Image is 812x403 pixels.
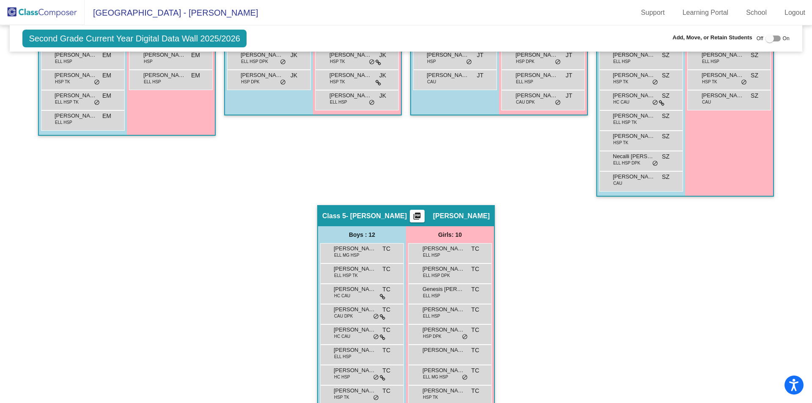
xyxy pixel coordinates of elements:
[466,59,472,66] span: do_not_disturb_alt
[516,91,558,100] span: [PERSON_NAME]
[422,285,465,293] span: Genesis [PERSON_NAME]
[280,59,286,66] span: do_not_disturb_alt
[373,334,379,340] span: do_not_disturb_alt
[55,71,97,80] span: [PERSON_NAME] [PERSON_NAME]
[471,387,479,395] span: TC
[471,346,479,355] span: TC
[422,326,465,334] span: [PERSON_NAME]
[102,112,111,121] span: EM
[462,334,468,340] span: do_not_disturb_alt
[369,59,375,66] span: do_not_disturb_alt
[379,71,386,80] span: JK
[613,119,637,126] span: ELL HSP TK
[652,160,658,167] span: do_not_disturb_alt
[143,71,186,80] span: [PERSON_NAME]
[613,173,655,181] span: [PERSON_NAME]
[55,119,72,126] span: ELL HSP
[334,272,358,279] span: ELL HSP TK
[373,313,379,320] span: do_not_disturb_alt
[241,71,283,80] span: [PERSON_NAME]
[334,333,350,340] span: HC CAU
[427,71,469,80] span: [PERSON_NAME] [PERSON_NAME]
[652,99,658,106] span: do_not_disturb_alt
[652,79,658,86] span: do_not_disturb_alt
[382,346,390,355] span: TC
[382,387,390,395] span: TC
[412,212,422,224] mat-icon: picture_as_pdf
[662,132,669,141] span: SZ
[334,354,351,360] span: ELL HSP
[334,305,376,314] span: [PERSON_NAME]
[191,71,200,80] span: EM
[471,326,479,334] span: TC
[22,30,247,47] span: Second Grade Current Year Digital Data Wall 2025/2026
[613,112,655,120] span: [PERSON_NAME] [PERSON_NAME]
[613,140,628,146] span: HSP TK
[613,152,655,161] span: Necalli [PERSON_NAME]
[334,252,359,258] span: ELL MG HSP
[406,226,494,243] div: Girls: 10
[241,58,268,65] span: ELL HSP DPK
[433,212,490,220] span: [PERSON_NAME]
[423,394,438,400] span: HSP TK
[382,244,390,253] span: TC
[739,6,774,19] a: School
[382,265,390,274] span: TC
[334,293,350,299] span: HC CAU
[477,51,483,60] span: JT
[422,305,465,314] span: [PERSON_NAME]
[55,79,70,85] span: HSP TK
[55,99,79,105] span: ELL HSP TK
[634,6,672,19] a: Support
[565,51,572,60] span: JT
[613,132,655,140] span: [PERSON_NAME]
[516,51,558,59] span: [PERSON_NAME]
[422,265,465,273] span: [PERSON_NAME]
[516,99,535,105] span: CAU DPK
[291,71,297,80] span: JK
[280,79,286,86] span: do_not_disturb_alt
[702,51,744,59] span: [PERSON_NAME]
[334,285,376,293] span: [PERSON_NAME] [PERSON_NAME]
[477,71,483,80] span: JT
[102,71,111,80] span: EM
[613,58,631,65] span: ELL HSP
[144,79,161,85] span: ELL HSP
[422,244,465,253] span: [PERSON_NAME] Cumpl
[422,366,465,375] span: [PERSON_NAME] [PERSON_NAME]
[346,212,407,220] span: - [PERSON_NAME]
[334,394,349,400] span: HSP TK
[373,374,379,381] span: do_not_disturb_alt
[423,252,440,258] span: ELL HSP
[241,79,260,85] span: HSP DPK
[516,58,535,65] span: HSP DPK
[702,99,711,105] span: CAU
[330,79,345,85] span: HSP TK
[334,326,376,334] span: [PERSON_NAME] Dex [PERSON_NAME]
[741,79,747,86] span: do_not_disturb_alt
[471,265,479,274] span: TC
[102,51,111,60] span: EM
[379,51,386,60] span: JK
[757,35,763,42] span: Off
[662,51,669,60] span: SZ
[144,58,153,65] span: HSP
[373,395,379,401] span: do_not_disturb_alt
[471,244,479,253] span: TC
[462,374,468,381] span: do_not_disturb_alt
[427,79,436,85] span: CAU
[778,6,812,19] a: Logout
[102,91,111,100] span: EM
[662,71,669,80] span: SZ
[334,265,376,273] span: [PERSON_NAME] [PERSON_NAME]
[423,333,442,340] span: HSP DPK
[334,313,353,319] span: CAU DPK
[423,272,450,279] span: ELL HSP DPK
[516,71,558,80] span: [PERSON_NAME] [PERSON_NAME]
[613,51,655,59] span: [PERSON_NAME]
[751,51,758,60] span: SZ
[334,366,376,375] span: [PERSON_NAME]
[191,51,200,60] span: EM
[318,226,406,243] div: Boys : 12
[423,374,448,380] span: ELL MG HSP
